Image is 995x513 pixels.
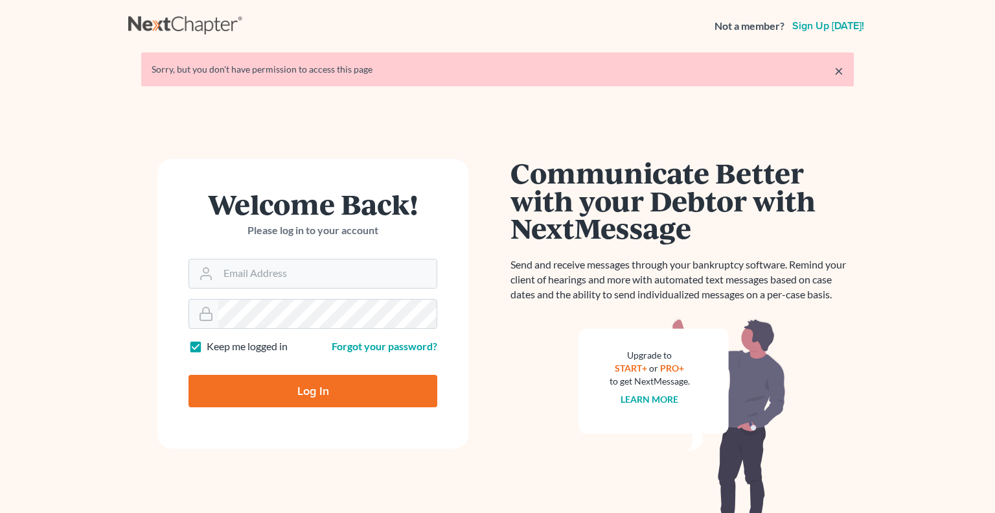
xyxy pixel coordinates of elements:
[189,190,437,218] h1: Welcome Back!
[189,375,437,407] input: Log In
[621,394,679,405] a: Learn more
[661,363,685,374] a: PRO+
[510,257,854,302] p: Send and receive messages through your bankruptcy software. Remind your client of hearings and mo...
[332,340,437,352] a: Forgot your password?
[189,223,437,238] p: Please log in to your account
[610,375,690,388] div: to get NextMessage.
[650,363,659,374] span: or
[510,159,854,242] h1: Communicate Better with your Debtor with NextMessage
[790,21,867,31] a: Sign up [DATE]!
[615,363,648,374] a: START+
[218,259,437,288] input: Email Address
[834,63,843,78] a: ×
[152,63,843,76] div: Sorry, but you don't have permission to access this page
[610,349,690,362] div: Upgrade to
[715,19,784,34] strong: Not a member?
[207,339,288,354] label: Keep me logged in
